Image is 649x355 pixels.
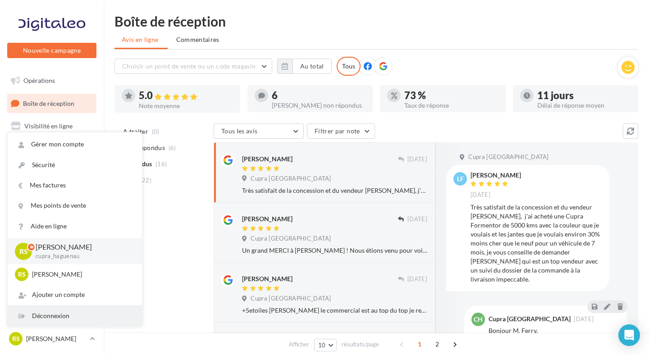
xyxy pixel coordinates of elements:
[23,77,55,84] span: Opérations
[123,127,148,136] span: A traiter
[169,144,176,151] span: (6)
[23,99,74,107] span: Boîte de réception
[8,196,142,216] a: Mes points de vente
[221,127,258,135] span: Tous les avis
[293,59,332,74] button: Au total
[8,134,142,155] a: Gérer mon compte
[277,59,332,74] button: Au total
[272,102,366,109] div: [PERSON_NAME] non répondus
[471,203,602,284] div: Très satisfait de la concession et du vendeur [PERSON_NAME], j'ai acheté une Cupra Formentor de 5...
[342,340,379,349] span: résultats/page
[242,214,293,223] div: [PERSON_NAME]
[176,35,219,44] span: Commentaires
[457,174,464,183] span: LF
[7,330,96,347] a: RS [PERSON_NAME]
[5,259,98,285] a: Campagnes DataOnDemand
[407,275,427,283] span: [DATE]
[5,162,98,181] a: Contacts
[114,14,638,28] div: Boîte de réception
[5,139,98,158] a: Campagnes
[337,57,361,76] div: Tous
[489,316,571,322] div: Cupra [GEOGRAPHIC_DATA]
[318,341,326,349] span: 10
[412,337,427,351] span: 1
[242,155,293,164] div: [PERSON_NAME]
[251,175,331,183] span: Cupra [GEOGRAPHIC_DATA]
[242,306,427,315] div: +5etoiles [PERSON_NAME] le commercial est au top du top je recommande vraiment ,il est à l écoute...
[251,235,331,243] span: Cupra [GEOGRAPHIC_DATA]
[5,117,98,136] a: Visibilité en ligne
[5,184,98,203] a: Médiathèque
[314,339,337,351] button: 10
[122,62,256,70] span: Choisir un point de vente ou un code magasin
[574,316,594,322] span: [DATE]
[272,91,366,100] div: 6
[404,102,498,109] div: Taux de réponse
[537,91,631,100] div: 11 jours
[36,242,128,252] p: [PERSON_NAME]
[5,206,98,225] a: Calendrier
[468,153,548,161] span: Cupra [GEOGRAPHIC_DATA]
[19,246,28,256] span: RS
[242,274,293,283] div: [PERSON_NAME]
[407,155,427,164] span: [DATE]
[242,186,427,195] div: Très satisfait de la concession et du vendeur [PERSON_NAME], j'ai acheté une Cupra Formentor de 5...
[214,123,304,139] button: Tous les avis
[242,246,427,255] div: Un grand MERCI à [PERSON_NAME] ! Nous étions venu pour voir un véhicule électrique et [PERSON_NAM...
[430,337,444,351] span: 2
[8,216,142,237] a: Aide en ligne
[407,215,427,223] span: [DATE]
[12,334,20,343] span: RS
[307,123,375,139] button: Filtrer par note
[5,94,98,113] a: Boîte de réception
[140,177,151,184] span: (22)
[26,334,86,343] p: [PERSON_NAME]
[8,155,142,175] a: Sécurité
[32,270,131,279] p: [PERSON_NAME]
[24,122,73,130] span: Visibilité en ligne
[152,128,160,135] span: (0)
[123,143,165,152] span: Non répondus
[8,306,142,326] div: Déconnexion
[36,252,128,260] p: cupra_haguenau
[537,102,631,109] div: Délai de réponse moyen
[251,295,331,303] span: Cupra [GEOGRAPHIC_DATA]
[5,71,98,90] a: Opérations
[139,91,233,101] div: 5.0
[7,43,96,58] button: Nouvelle campagne
[471,172,521,178] div: [PERSON_NAME]
[618,324,640,346] div: Open Intercom Messenger
[474,315,483,324] span: CH
[404,91,498,100] div: 73 %
[8,285,142,305] div: Ajouter un compte
[289,340,309,349] span: Afficher
[139,103,233,109] div: Note moyenne
[471,191,490,199] span: [DATE]
[8,175,142,196] a: Mes factures
[18,270,26,279] span: RS
[114,59,272,74] button: Choisir un point de vente ou un code magasin
[5,229,98,255] a: PLV et print personnalisable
